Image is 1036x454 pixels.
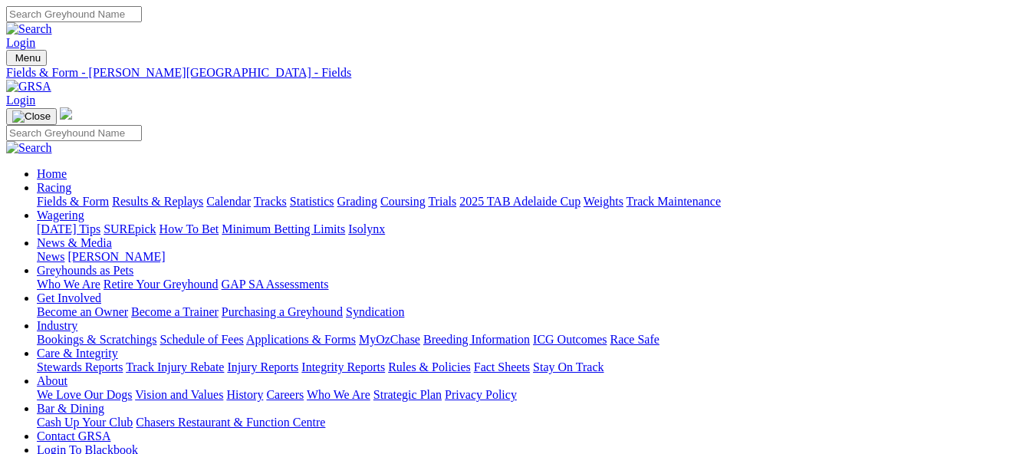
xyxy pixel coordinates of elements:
div: Get Involved [37,305,1030,319]
a: Coursing [380,195,426,208]
a: Integrity Reports [301,360,385,373]
a: Stewards Reports [37,360,123,373]
div: Bar & Dining [37,416,1030,429]
a: MyOzChase [359,333,420,346]
a: Login [6,94,35,107]
a: We Love Our Dogs [37,388,132,401]
div: Care & Integrity [37,360,1030,374]
a: Cash Up Your Club [37,416,133,429]
img: Search [6,141,52,155]
input: Search [6,6,142,22]
div: News & Media [37,250,1030,264]
a: About [37,374,67,387]
a: [PERSON_NAME] [67,250,165,263]
a: Vision and Values [135,388,223,401]
a: Greyhounds as Pets [37,264,133,277]
div: Industry [37,333,1030,347]
a: Bookings & Scratchings [37,333,156,346]
a: Contact GRSA [37,429,110,442]
a: History [226,388,263,401]
button: Toggle navigation [6,50,47,66]
a: Calendar [206,195,251,208]
a: Fact Sheets [474,360,530,373]
div: Racing [37,195,1030,209]
a: [DATE] Tips [37,222,100,235]
a: Chasers Restaurant & Function Centre [136,416,325,429]
div: About [37,388,1030,402]
a: Tracks [254,195,287,208]
a: GAP SA Assessments [222,278,329,291]
div: Wagering [37,222,1030,236]
span: Menu [15,52,41,64]
a: Purchasing a Greyhound [222,305,343,318]
a: 2025 TAB Adelaide Cup [459,195,580,208]
a: Schedule of Fees [160,333,243,346]
a: Care & Integrity [37,347,118,360]
a: Applications & Forms [246,333,356,346]
a: Become an Owner [37,305,128,318]
a: Become a Trainer [131,305,219,318]
a: How To Bet [160,222,219,235]
a: Trials [428,195,456,208]
a: Isolynx [348,222,385,235]
a: Injury Reports [227,360,298,373]
a: Weights [584,195,623,208]
a: Fields & Form [37,195,109,208]
input: Search [6,125,142,141]
a: Breeding Information [423,333,530,346]
a: Bar & Dining [37,402,104,415]
a: Home [37,167,67,180]
a: SUREpick [104,222,156,235]
button: Toggle navigation [6,108,57,125]
a: Login [6,36,35,49]
a: Rules & Policies [388,360,471,373]
a: Get Involved [37,291,101,304]
a: Minimum Betting Limits [222,222,345,235]
a: Syndication [346,305,404,318]
a: ICG Outcomes [533,333,607,346]
div: Greyhounds as Pets [37,278,1030,291]
a: Who We Are [307,388,370,401]
a: Stay On Track [533,360,604,373]
a: Track Injury Rebate [126,360,224,373]
a: Careers [266,388,304,401]
a: News & Media [37,236,112,249]
a: Racing [37,181,71,194]
img: logo-grsa-white.png [60,107,72,120]
a: Track Maintenance [627,195,721,208]
a: Fields & Form - [PERSON_NAME][GEOGRAPHIC_DATA] - Fields [6,66,1030,80]
a: Results & Replays [112,195,203,208]
a: Wagering [37,209,84,222]
a: Race Safe [610,333,659,346]
img: GRSA [6,80,51,94]
img: Close [12,110,51,123]
a: Industry [37,319,77,332]
img: Search [6,22,52,36]
a: Statistics [290,195,334,208]
a: Grading [337,195,377,208]
a: News [37,250,64,263]
a: Retire Your Greyhound [104,278,219,291]
a: Strategic Plan [373,388,442,401]
a: Who We Are [37,278,100,291]
a: Privacy Policy [445,388,517,401]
